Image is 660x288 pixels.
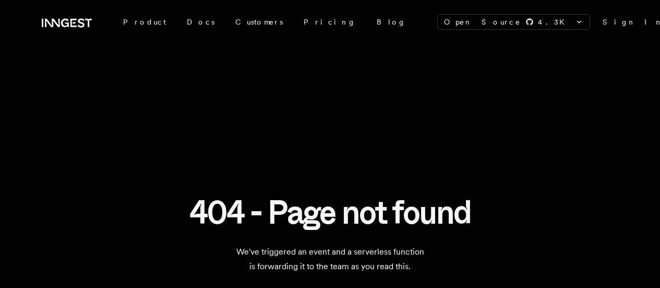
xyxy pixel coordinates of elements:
a: Pricing [293,13,366,31]
a: Customers [225,13,293,31]
span: 4.3 K [538,17,571,27]
p: We've triggered an event and a serverless function is forwarding it to the team as you read this. [180,245,481,274]
div: Product [113,13,176,31]
a: Blog [366,13,416,31]
h1: 404 - Page not found [189,194,471,230]
span: Open Source [444,17,521,27]
a: Docs [176,13,225,31]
